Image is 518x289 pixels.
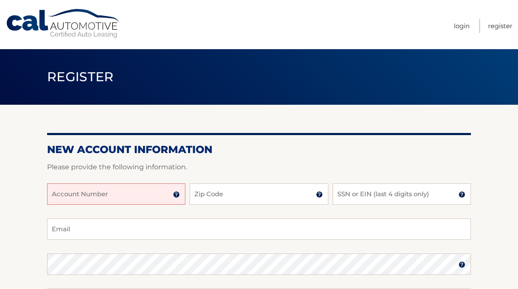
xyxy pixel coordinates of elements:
input: Account Number [47,183,185,205]
img: tooltip.svg [316,191,323,198]
img: tooltip.svg [458,261,465,268]
a: Cal Automotive [6,9,121,39]
img: tooltip.svg [458,191,465,198]
img: tooltip.svg [173,191,180,198]
a: Login [454,19,470,33]
input: SSN or EIN (last 4 digits only) [333,183,471,205]
p: Please provide the following information. [47,161,471,173]
a: Register [488,19,512,33]
input: Email [47,218,471,240]
span: Register [47,69,114,85]
h2: New Account Information [47,143,471,156]
input: Zip Code [190,183,328,205]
